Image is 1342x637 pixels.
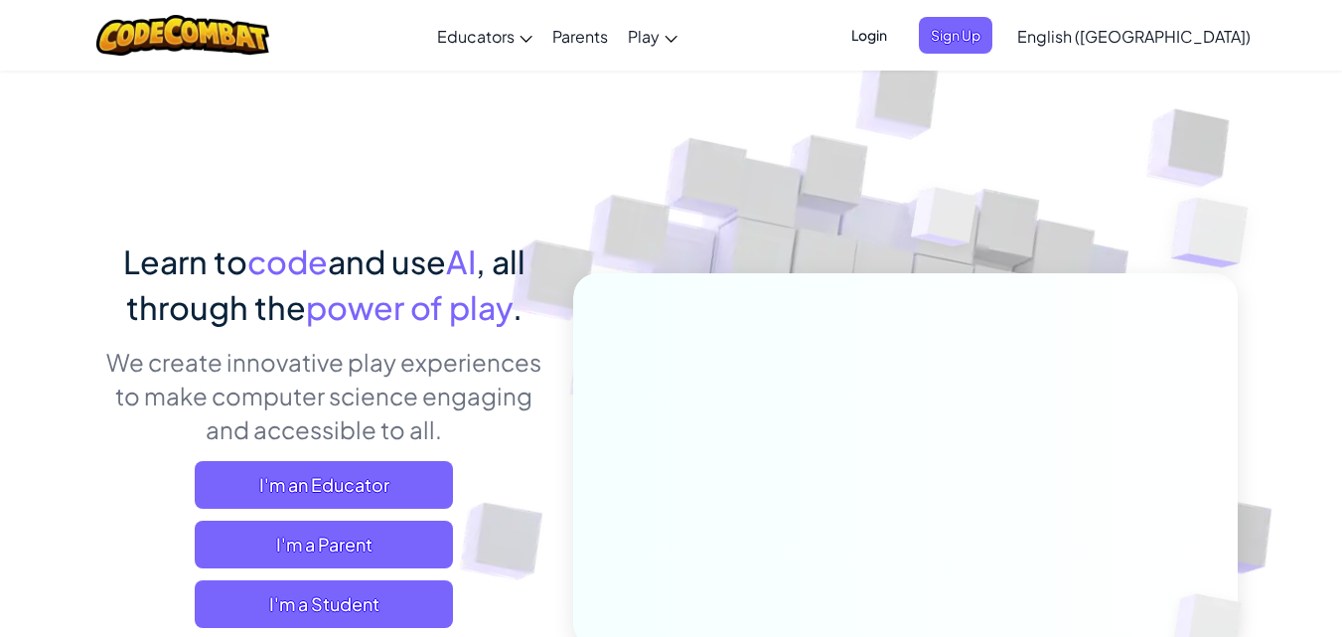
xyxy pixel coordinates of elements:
[195,461,453,509] a: I'm an Educator
[446,241,476,281] span: AI
[306,287,513,327] span: power of play
[96,15,270,56] img: CodeCombat logo
[328,241,446,281] span: and use
[542,9,618,63] a: Parents
[618,9,687,63] a: Play
[123,241,247,281] span: Learn to
[247,241,328,281] span: code
[839,17,899,54] button: Login
[1131,149,1303,317] img: Overlap cubes
[427,9,542,63] a: Educators
[919,17,992,54] button: Sign Up
[437,26,515,47] span: Educators
[105,345,543,446] p: We create innovative play experiences to make computer science engaging and accessible to all.
[873,148,1016,296] img: Overlap cubes
[195,521,453,568] a: I'm a Parent
[513,287,522,327] span: .
[1007,9,1261,63] a: English ([GEOGRAPHIC_DATA])
[195,580,453,628] button: I'm a Student
[628,26,660,47] span: Play
[1017,26,1251,47] span: English ([GEOGRAPHIC_DATA])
